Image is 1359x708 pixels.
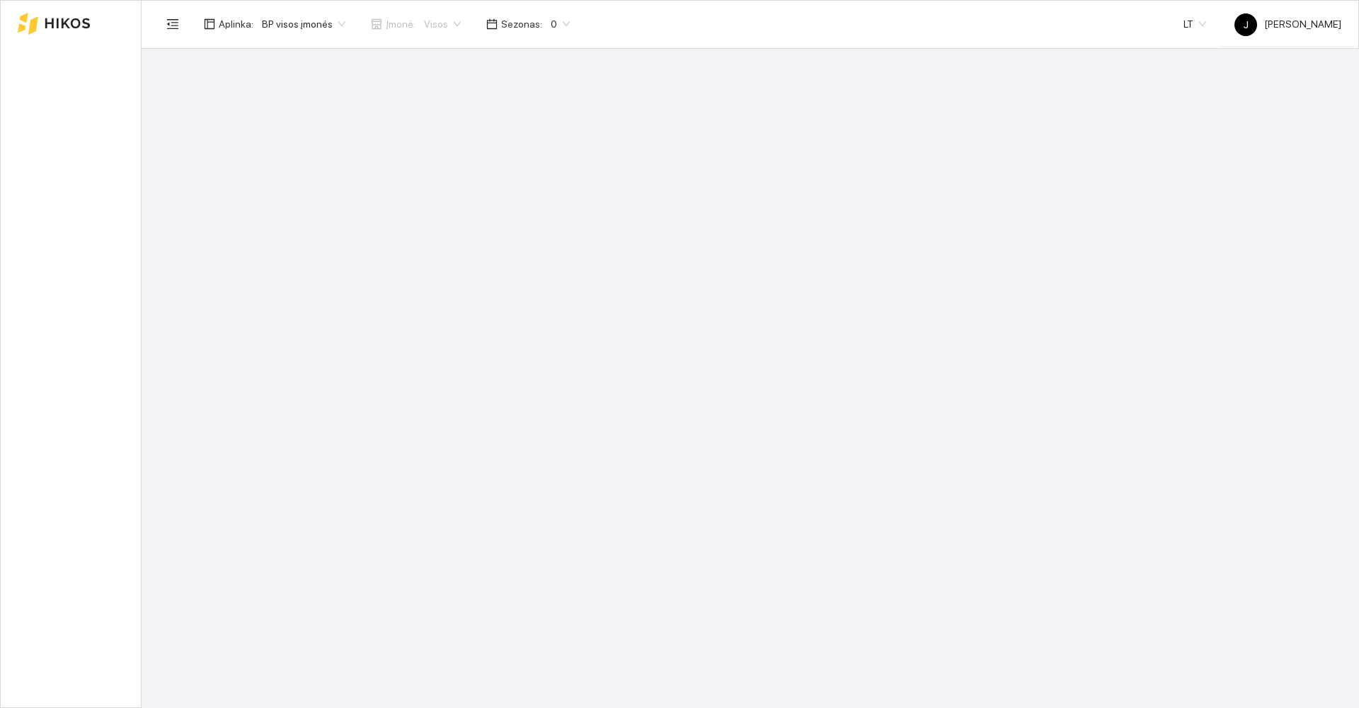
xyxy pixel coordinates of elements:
[204,18,215,30] span: layout
[501,16,542,32] span: Sezonas :
[262,13,345,35] span: BP visos įmonės
[424,13,461,35] span: Visos
[1244,13,1249,36] span: J
[551,13,570,35] span: 0
[1183,13,1206,35] span: LT
[371,18,382,30] span: shop
[159,10,187,38] button: menu-fold
[219,16,253,32] span: Aplinka :
[1234,18,1341,30] span: [PERSON_NAME]
[486,18,498,30] span: calendar
[166,18,179,30] span: menu-fold
[386,16,415,32] span: Įmonė :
